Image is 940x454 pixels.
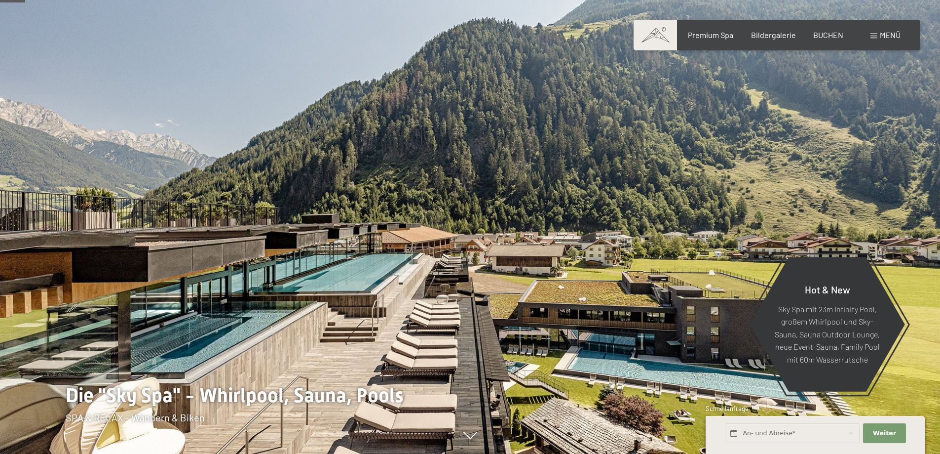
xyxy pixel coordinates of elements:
[873,429,896,438] span: Weiter
[688,30,733,40] a: Premium Spa
[813,30,843,40] a: BUCHEN
[880,30,901,40] span: Menü
[774,302,881,366] p: Sky Spa mit 23m Infinity Pool, großem Whirlpool und Sky-Sauna, Sauna Outdoor Lounge, neue Event-S...
[706,405,749,413] span: Schnellanfrage
[751,30,796,40] a: Bildergalerie
[805,283,850,295] span: Hot & New
[749,256,905,392] a: Hot & New Sky Spa mit 23m Infinity Pool, großem Whirlpool und Sky-Sauna, Sauna Outdoor Lounge, ne...
[863,423,905,444] button: Weiter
